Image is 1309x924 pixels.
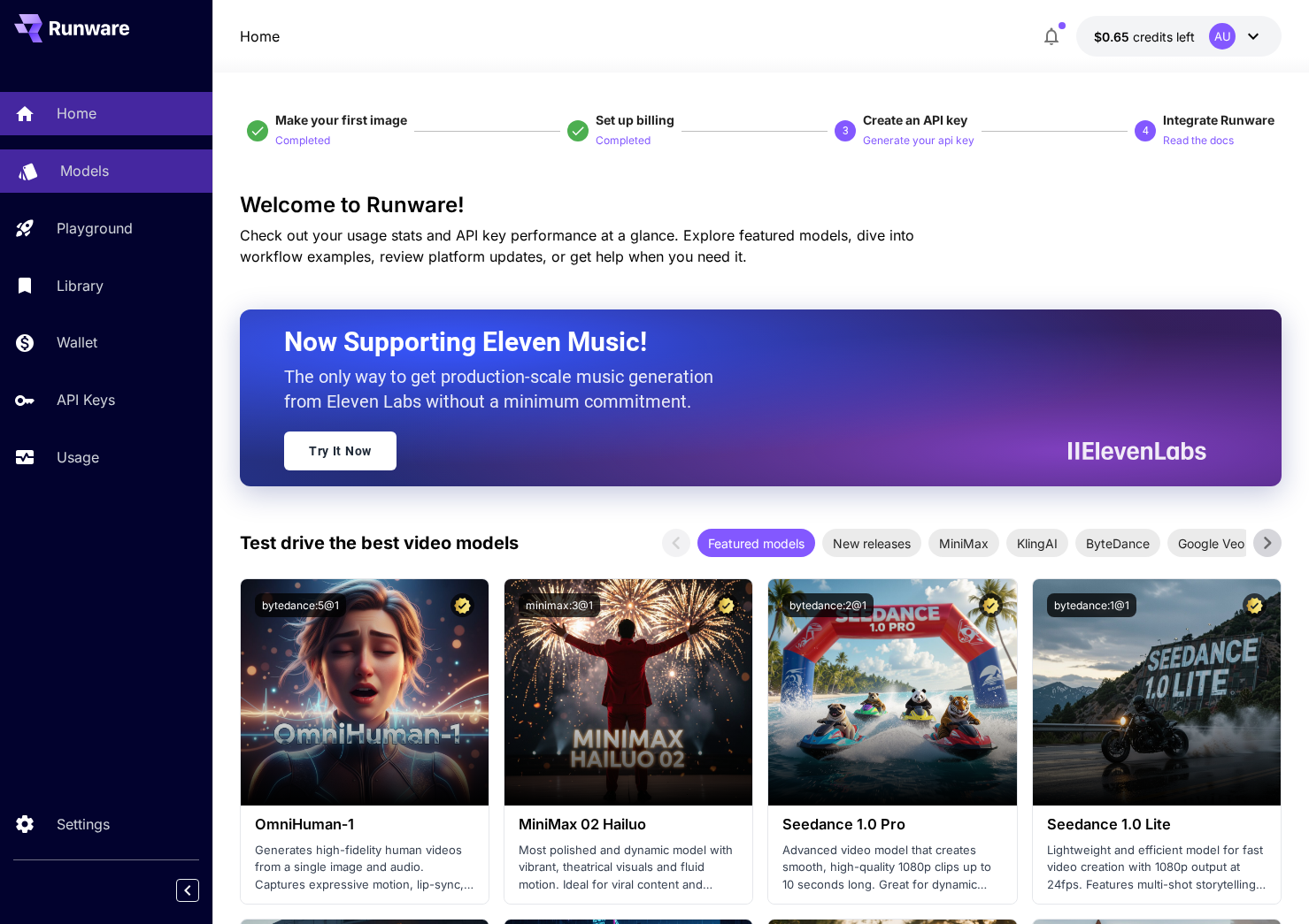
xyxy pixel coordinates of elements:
[697,529,815,557] div: Featured models
[275,129,330,150] button: Completed
[863,112,967,127] span: Create an API key
[928,534,999,553] span: MiniMax
[596,133,651,149] p: Completed
[57,275,104,296] p: Library
[275,133,330,149] p: Completed
[284,325,1193,359] h2: Now Supporting Eleven Music!
[1094,29,1133,44] span: $0.65
[176,879,199,902] button: Collapse sidebar
[57,218,133,239] p: Playground
[284,364,727,414] p: The only way to get production-scale music generation from Eleven Labs without a minimum commitment.
[1209,23,1236,50] div: AU
[863,129,974,150] button: Generate your api key
[697,534,815,553] span: Featured models
[1094,27,1195,46] div: $0.65048
[519,816,738,833] h3: MiniMax 02 Hailuo
[1006,534,1068,553] span: KlingAI
[1047,842,1267,894] p: Lightweight and efficient model for fast video creation with 1080p output at 24fps. Features mult...
[57,447,99,468] p: Usage
[189,874,212,906] div: Collapse sidebar
[1243,593,1267,617] button: Certified Model – Vetted for best performance and includes a commercial license.
[1167,529,1255,557] div: Google Veo
[1163,129,1234,150] button: Read the docs
[57,103,96,124] p: Home
[519,593,600,617] button: minimax:3@1
[714,593,738,617] button: Certified Model – Vetted for best performance and includes a commercial license.
[928,529,999,557] div: MiniMax
[782,816,1002,833] h3: Seedance 1.0 Pro
[1047,593,1136,617] button: bytedance:1@1
[822,529,921,557] div: New releases
[255,842,474,894] p: Generates high-fidelity human videos from a single image and audio. Captures expressive motion, l...
[782,842,1002,894] p: Advanced video model that creates smooth, high-quality 1080p clips up to 10 seconds long. Great f...
[1075,529,1160,557] div: ByteDance
[240,530,519,556] p: Test drive the best video models
[1006,529,1068,557] div: KlingAI
[1076,16,1282,57] button: $0.65048AU
[863,133,974,149] p: Generate your api key
[822,534,921,553] span: New releases
[240,26,280,47] nav: breadcrumb
[1163,112,1274,127] span: Integrate Runware
[1143,123,1149,139] p: 4
[57,389,115,410] p: API Keys
[596,129,651,150] button: Completed
[60,160,109,181] p: Models
[843,123,849,139] p: 3
[284,431,397,470] a: Try It Now
[275,112,407,127] span: Make your first image
[255,816,474,833] h3: OmniHuman‑1
[519,842,738,894] p: Most polished and dynamic model with vibrant, theatrical visuals and fluid motion. Ideal for vira...
[768,579,1016,806] img: alt
[1033,579,1281,806] img: alt
[1075,534,1160,553] span: ByteDance
[979,593,1003,617] button: Certified Model – Vetted for best performance and includes a commercial license.
[1047,816,1267,833] h3: Seedance 1.0 Lite
[241,579,489,806] img: alt
[255,593,346,617] button: bytedance:5@1
[596,112,674,127] span: Set up billing
[1167,534,1255,553] span: Google Veo
[504,579,752,806] img: alt
[57,332,97,353] p: Wallet
[240,226,914,265] span: Check out your usage stats and API key performance at a glance. Explore featured models, dive int...
[57,813,110,835] p: Settings
[1133,29,1195,44] span: credits left
[240,193,1282,218] h3: Welcome to Runware!
[1163,133,1234,149] p: Read the docs
[450,593,474,617] button: Certified Model – Vetted for best performance and includes a commercial license.
[782,593,874,617] button: bytedance:2@1
[240,26,280,47] a: Home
